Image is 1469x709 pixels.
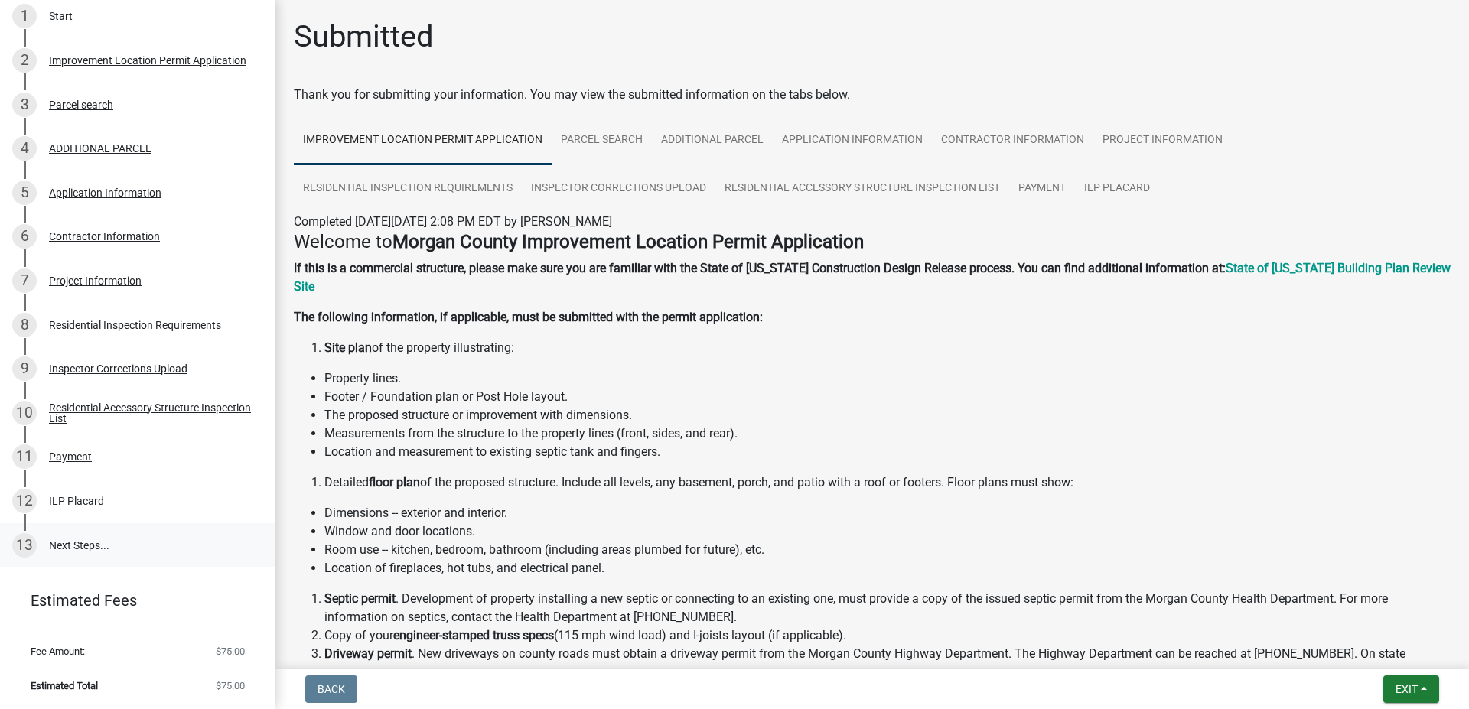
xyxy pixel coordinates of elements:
[392,231,864,252] strong: Morgan County Improvement Location Permit Application
[12,313,37,337] div: 8
[49,55,246,66] div: Improvement Location Permit Application
[12,4,37,28] div: 1
[652,116,773,165] a: ADDITIONAL PARCEL
[216,681,245,691] span: $75.00
[715,164,1009,213] a: Residential Accessory Structure Inspection List
[324,541,1451,559] li: Room use -- kitchen, bedroom, bathroom (including areas plumbed for future), etc.
[324,591,396,606] strong: Septic permit
[294,116,552,165] a: Improvement Location Permit Application
[324,388,1451,406] li: Footer / Foundation plan or Post Hole layout.
[324,443,1451,461] li: Location and measurement to existing septic tank and fingers.
[305,675,357,703] button: Back
[932,116,1093,165] a: Contractor Information
[49,275,142,286] div: Project Information
[324,473,1451,492] li: Detailed of the proposed structure. Include all levels, any basement, porch, and patio with a roo...
[294,231,1451,253] h4: Welcome to
[216,646,245,656] span: $75.00
[1396,683,1418,695] span: Exit
[324,590,1451,626] li: . Development of property installing a new septic or connecting to an existing one, must provide ...
[294,164,522,213] a: Residential Inspection Requirements
[49,187,161,198] div: Application Information
[294,214,612,229] span: Completed [DATE][DATE] 2:08 PM EDT by [PERSON_NAME]
[324,626,1451,645] li: Copy of your (115 mph wind load) and I-joists layout (if applicable).
[294,261,1451,294] a: State of [US_STATE] Building Plan Review Site
[49,11,73,21] div: Start
[12,585,251,616] a: Estimated Fees
[369,475,420,489] strong: floor plan
[324,645,1451,681] li: . New driveways on county roads must obtain a driveway permit from the Morgan County Highway Depa...
[324,339,1451,357] li: of the property illustrating:
[324,559,1451,577] li: Location of fireplaces, hot tubs, and electrical panel.
[49,402,251,424] div: Residential Accessory Structure Inspection List
[12,489,37,513] div: 12
[12,136,37,161] div: 4
[49,363,187,374] div: Inspector Corrections Upload
[324,504,1451,522] li: Dimensions -- exterior and interior.
[552,116,652,165] a: Parcel search
[1075,164,1159,213] a: ILP Placard
[12,268,37,293] div: 7
[12,356,37,381] div: 9
[324,522,1451,541] li: Window and door locations.
[324,340,372,355] strong: Site plan
[1009,164,1075,213] a: Payment
[324,424,1451,443] li: Measurements from the structure to the property lines (front, sides, and rear).
[12,181,37,205] div: 5
[49,143,151,154] div: ADDITIONAL PARCEL
[12,444,37,469] div: 11
[49,231,160,242] div: Contractor Information
[324,369,1451,388] li: Property lines.
[324,646,412,661] strong: Driveway permit
[1093,116,1232,165] a: Project Information
[12,224,37,249] div: 6
[294,18,434,55] h1: Submitted
[393,628,554,642] strong: engineer-stamped truss specs
[294,310,763,324] strong: The following information, if applicable, must be submitted with the permit application:
[49,496,104,506] div: ILP Placard
[522,164,715,213] a: Inspector Corrections Upload
[294,261,1226,275] strong: If this is a commercial structure, please make sure you are familiar with the State of [US_STATE]...
[1383,675,1439,703] button: Exit
[324,406,1451,424] li: The proposed structure or improvement with dimensions.
[49,451,92,462] div: Payment
[12,401,37,425] div: 10
[49,99,113,110] div: Parcel search
[31,646,85,656] span: Fee Amount:
[12,48,37,73] div: 2
[294,86,1451,104] div: Thank you for submitting your information. You may view the submitted information on the tabs below.
[49,320,221,330] div: Residential Inspection Requirements
[12,533,37,558] div: 13
[31,681,98,691] span: Estimated Total
[773,116,932,165] a: Application Information
[12,93,37,117] div: 3
[318,683,345,695] span: Back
